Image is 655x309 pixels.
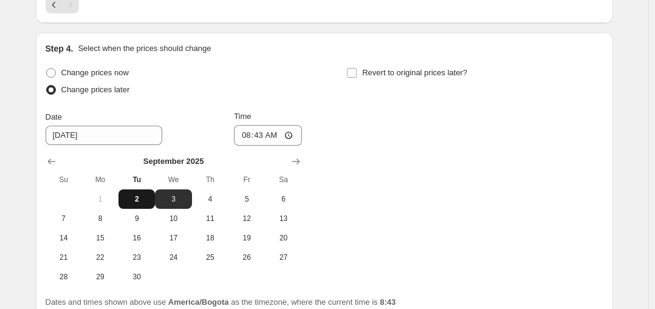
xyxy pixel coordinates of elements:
button: Wednesday September 3 2025 [155,189,191,209]
button: Today Tuesday September 2 2025 [118,189,155,209]
span: 25 [197,253,224,262]
button: Tuesday September 23 2025 [118,248,155,267]
span: 16 [123,233,150,243]
button: Show previous month, August 2025 [43,153,60,170]
span: 14 [50,233,77,243]
th: Sunday [46,170,82,189]
button: Tuesday September 9 2025 [118,209,155,228]
th: Friday [228,170,265,189]
span: 23 [123,253,150,262]
button: Friday September 12 2025 [228,209,265,228]
button: Thursday September 11 2025 [192,209,228,228]
button: Thursday September 4 2025 [192,189,228,209]
span: 15 [87,233,114,243]
button: Monday September 22 2025 [82,248,118,267]
span: Su [50,175,77,185]
span: Dates and times shown above use as the timezone, where the current time is [46,297,396,307]
span: 3 [160,194,187,204]
span: 2 [123,194,150,204]
button: Saturday September 20 2025 [265,228,301,248]
span: Time [234,112,251,121]
span: Revert to original prices later? [362,68,467,77]
span: Tu [123,175,150,185]
button: Thursday September 18 2025 [192,228,228,248]
button: Tuesday September 16 2025 [118,228,155,248]
button: Friday September 26 2025 [228,248,265,267]
span: 9 [123,214,150,223]
span: 17 [160,233,187,243]
th: Tuesday [118,170,155,189]
span: Change prices now [61,68,129,77]
span: 30 [123,272,150,282]
span: Date [46,112,62,121]
span: 8 [87,214,114,223]
button: Wednesday September 10 2025 [155,209,191,228]
button: Sunday September 7 2025 [46,209,82,228]
span: Sa [270,175,297,185]
span: 24 [160,253,187,262]
button: Show next month, October 2025 [287,153,304,170]
button: Saturday September 13 2025 [265,209,301,228]
button: Thursday September 25 2025 [192,248,228,267]
span: Fr [233,175,260,185]
span: 11 [197,214,224,223]
button: Saturday September 6 2025 [265,189,301,209]
button: Wednesday September 17 2025 [155,228,191,248]
span: 7 [50,214,77,223]
b: America/Bogota [168,297,229,307]
button: Sunday September 28 2025 [46,267,82,287]
button: Tuesday September 30 2025 [118,267,155,287]
button: Monday September 1 2025 [82,189,118,209]
span: 21 [50,253,77,262]
span: 27 [270,253,297,262]
span: 10 [160,214,187,223]
span: 5 [233,194,260,204]
span: Mo [87,175,114,185]
span: 18 [197,233,224,243]
span: 19 [233,233,260,243]
h2: Step 4. [46,42,74,55]
span: 26 [233,253,260,262]
span: 4 [197,194,224,204]
button: Monday September 29 2025 [82,267,118,287]
span: 1 [87,194,114,204]
button: Sunday September 14 2025 [46,228,82,248]
span: 22 [87,253,114,262]
th: Wednesday [155,170,191,189]
span: 29 [87,272,114,282]
button: Sunday September 21 2025 [46,248,82,267]
th: Saturday [265,170,301,189]
button: Wednesday September 24 2025 [155,248,191,267]
th: Monday [82,170,118,189]
span: We [160,175,187,185]
span: 13 [270,214,297,223]
span: Change prices later [61,85,130,94]
button: Saturday September 27 2025 [265,248,301,267]
button: Monday September 8 2025 [82,209,118,228]
input: 9/2/2025 [46,126,162,145]
span: 20 [270,233,297,243]
p: Select when the prices should change [78,42,211,55]
span: 28 [50,272,77,282]
b: 8:43 [380,297,396,307]
button: Friday September 5 2025 [228,189,265,209]
span: Th [197,175,224,185]
span: 6 [270,194,297,204]
th: Thursday [192,170,228,189]
input: 12:00 [234,125,302,146]
button: Monday September 15 2025 [82,228,118,248]
button: Friday September 19 2025 [228,228,265,248]
span: 12 [233,214,260,223]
